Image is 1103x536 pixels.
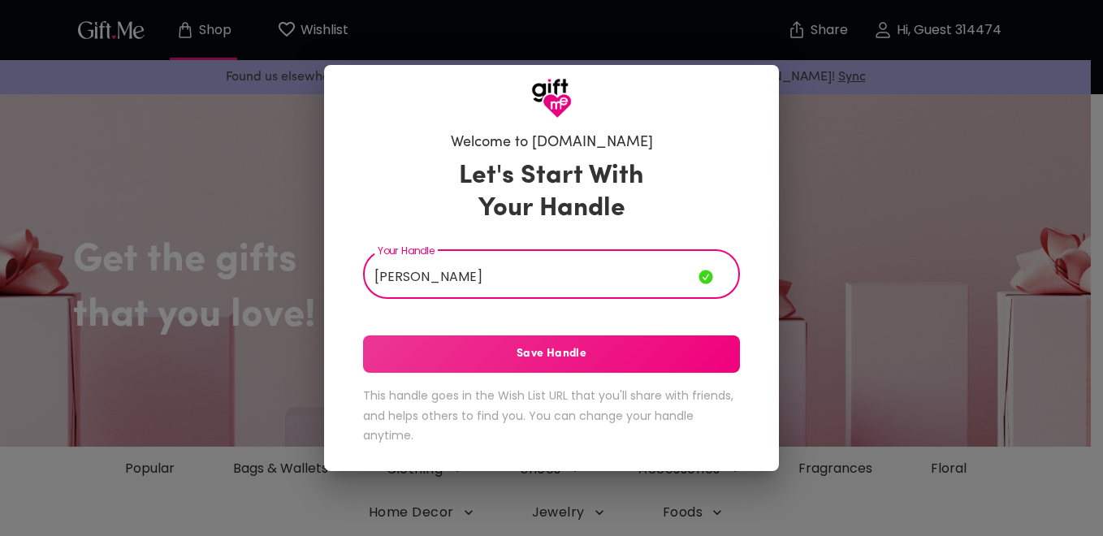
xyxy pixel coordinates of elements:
input: Your Handle [363,253,699,299]
button: Save Handle [363,335,740,373]
h6: Welcome to [DOMAIN_NAME] [451,133,653,153]
img: GiftMe Logo [531,78,572,119]
h3: Let's Start With Your Handle [439,160,664,225]
span: Save Handle [363,345,740,363]
h6: This handle goes in the Wish List URL that you'll share with friends, and helps others to find yo... [363,386,740,446]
